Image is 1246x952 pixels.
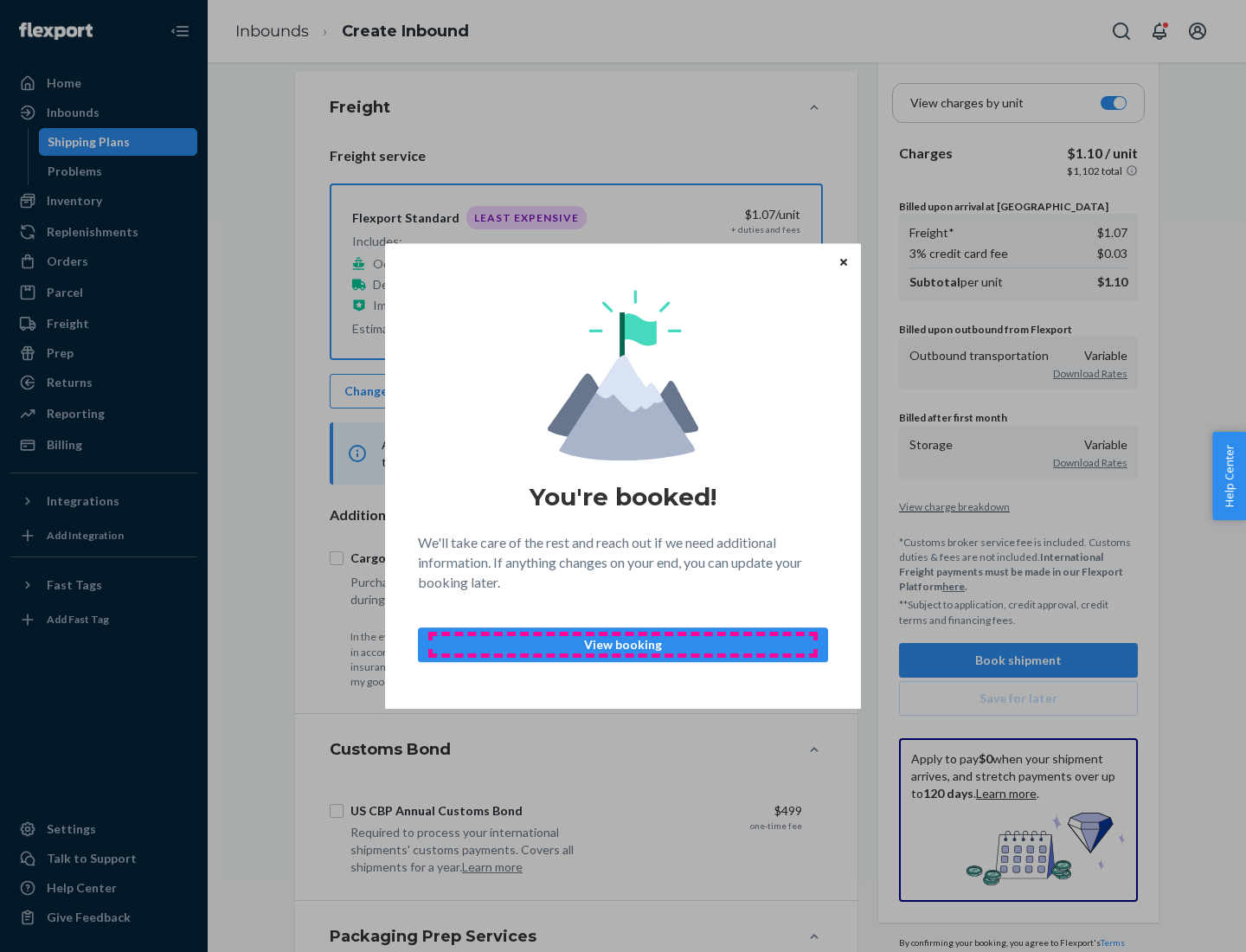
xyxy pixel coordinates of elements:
button: Close [835,252,852,271]
p: View booking [433,636,813,653]
img: svg+xml,%3Csvg%20viewBox%3D%220%200%20174%20197%22%20fill%3D%22none%22%20xmlns%3D%22http%3A%2F%2F... [548,290,698,460]
h1: You're booked! [530,481,716,512]
button: View booking [418,627,828,662]
p: We'll take care of the rest and reach out if we need additional information. If anything changes ... [418,533,828,593]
